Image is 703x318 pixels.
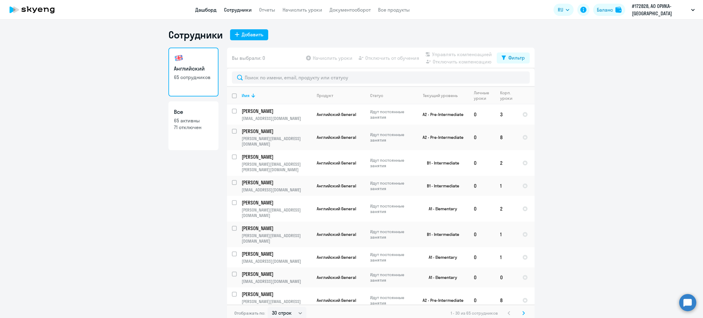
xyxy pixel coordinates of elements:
[495,287,517,313] td: 8
[469,104,495,125] td: 0
[370,203,412,214] p: Идут постоянные занятия
[242,128,311,135] p: [PERSON_NAME]
[412,196,469,222] td: A1 - Elementary
[469,196,495,222] td: 0
[242,271,312,277] a: [PERSON_NAME]
[497,52,530,63] button: Фильтр
[469,222,495,247] td: 0
[242,93,250,98] div: Имя
[593,4,625,16] button: Балансbalance
[500,90,513,101] div: Корп. уроки
[330,7,371,13] a: Документооборот
[242,31,263,38] div: Добавить
[317,232,356,237] span: Английский General
[417,93,469,98] div: Текущий уровень
[412,104,469,125] td: A2 - Pre-Intermediate
[317,206,356,211] span: Английский General
[317,275,356,280] span: Английский General
[242,154,311,160] p: [PERSON_NAME]
[412,267,469,287] td: A1 - Elementary
[242,233,312,244] p: [PERSON_NAME][EMAIL_ADDRESS][DOMAIN_NAME]
[242,154,312,160] a: [PERSON_NAME]
[412,287,469,313] td: A2 - Pre-Intermediate
[558,6,563,13] span: RU
[629,2,698,17] button: #172828, АО ОРИКА-[GEOGRAPHIC_DATA]
[242,251,312,257] a: [PERSON_NAME]
[495,247,517,267] td: 1
[553,4,574,16] button: RU
[234,310,265,316] span: Отображать по:
[242,271,311,277] p: [PERSON_NAME]
[242,199,311,206] p: [PERSON_NAME]
[242,258,312,264] p: [EMAIL_ADDRESS][DOMAIN_NAME]
[317,298,356,303] span: Английский General
[370,229,412,240] p: Идут постоянные занятия
[242,179,311,186] p: [PERSON_NAME]
[412,150,469,176] td: B1 - Intermediate
[632,2,689,17] p: #172828, АО ОРИКА-[GEOGRAPHIC_DATA]
[242,116,312,121] p: [EMAIL_ADDRESS][DOMAIN_NAME]
[317,112,356,117] span: Английский General
[500,90,517,101] div: Корп. уроки
[283,7,322,13] a: Начислить уроки
[317,135,356,140] span: Английский General
[469,247,495,267] td: 0
[412,176,469,196] td: B1 - Intermediate
[378,7,410,13] a: Все продукты
[495,176,517,196] td: 1
[370,272,412,283] p: Идут постоянные занятия
[168,48,218,96] a: Английский65 сотрудников
[317,93,333,98] div: Продукт
[242,179,312,186] a: [PERSON_NAME]
[370,295,412,306] p: Идут постоянные занятия
[242,108,312,114] a: [PERSON_NAME]
[242,108,311,114] p: [PERSON_NAME]
[469,125,495,150] td: 0
[495,125,517,150] td: 8
[174,108,213,116] h3: Все
[469,176,495,196] td: 0
[230,29,268,40] button: Добавить
[474,90,491,101] div: Личные уроки
[242,291,312,298] a: [PERSON_NAME]
[232,71,530,84] input: Поиск по имени, email, продукту или статусу
[317,93,365,98] div: Продукт
[370,109,412,120] p: Идут постоянные занятия
[242,161,312,172] p: [PERSON_NAME][EMAIL_ADDRESS][PERSON_NAME][DOMAIN_NAME]
[317,160,356,166] span: Английский General
[242,291,311,298] p: [PERSON_NAME]
[168,29,223,41] h1: Сотрудники
[242,251,311,257] p: [PERSON_NAME]
[242,299,312,310] p: [PERSON_NAME][EMAIL_ADDRESS][DOMAIN_NAME]
[370,180,412,191] p: Идут постоянные занятия
[317,255,356,260] span: Английский General
[469,267,495,287] td: 0
[495,222,517,247] td: 1
[370,252,412,263] p: Идут постоянные занятия
[242,279,312,284] p: [EMAIL_ADDRESS][DOMAIN_NAME]
[412,222,469,247] td: B1 - Intermediate
[242,136,312,147] p: [PERSON_NAME][EMAIL_ADDRESS][DOMAIN_NAME]
[597,6,613,13] div: Баланс
[259,7,275,13] a: Отчеты
[495,267,517,287] td: 0
[242,93,312,98] div: Имя
[242,225,312,232] a: [PERSON_NAME]
[317,183,356,189] span: Английский General
[168,101,218,150] a: Все65 активны71 отключен
[508,54,525,61] div: Фильтр
[174,124,213,131] p: 71 отключен
[423,93,458,98] div: Текущий уровень
[242,225,311,232] p: [PERSON_NAME]
[232,54,265,62] span: Вы выбрали: 0
[174,74,213,81] p: 65 сотрудников
[495,104,517,125] td: 3
[370,132,412,143] p: Идут постоянные занятия
[242,128,312,135] a: [PERSON_NAME]
[495,196,517,222] td: 2
[242,187,312,193] p: [EMAIL_ADDRESS][DOMAIN_NAME]
[224,7,252,13] a: Сотрудники
[412,125,469,150] td: A2 - Pre-Intermediate
[469,150,495,176] td: 0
